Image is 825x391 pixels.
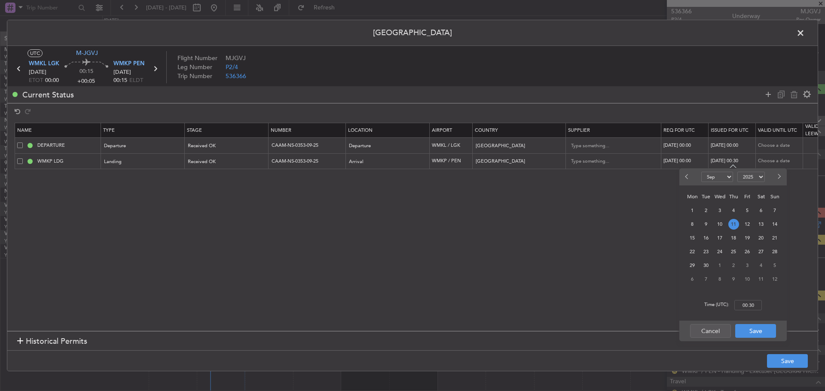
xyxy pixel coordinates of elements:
[768,203,782,217] div: 7-9-2025
[756,205,767,216] span: 6
[713,245,727,258] div: 24-9-2025
[768,217,782,231] div: 14-9-2025
[683,170,692,184] button: Previous month
[770,205,780,216] span: 7
[756,274,767,285] span: 11
[770,219,780,230] span: 14
[687,233,698,243] span: 15
[713,203,727,217] div: 3-9-2025
[754,272,768,286] div: 11-10-2025
[740,217,754,231] div: 12-9-2025
[701,274,712,285] span: 7
[727,231,740,245] div: 18-9-2025
[735,324,776,338] button: Save
[758,158,803,165] div: Choose a date
[742,260,753,271] span: 3
[687,274,698,285] span: 6
[687,205,698,216] span: 1
[770,246,780,257] span: 28
[770,233,780,243] span: 21
[711,142,755,149] div: [DATE] 00:00
[685,231,699,245] div: 15-9-2025
[699,231,713,245] div: 16-9-2025
[740,272,754,286] div: 10-10-2025
[767,354,808,368] button: Save
[685,190,699,203] div: Mon
[727,258,740,272] div: 2-10-2025
[727,245,740,258] div: 25-9-2025
[756,246,767,257] span: 27
[742,246,753,257] span: 26
[685,217,699,231] div: 8-9-2025
[701,205,712,216] span: 2
[687,219,698,230] span: 8
[727,272,740,286] div: 9-10-2025
[756,219,767,230] span: 13
[740,203,754,217] div: 5-9-2025
[713,258,727,272] div: 1-10-2025
[699,217,713,231] div: 9-9-2025
[770,274,780,285] span: 12
[768,190,782,203] div: Sun
[737,172,765,182] select: Select year
[754,217,768,231] div: 13-9-2025
[699,272,713,286] div: 7-10-2025
[740,245,754,258] div: 26-9-2025
[754,203,768,217] div: 6-9-2025
[713,190,727,203] div: Wed
[711,127,749,133] span: Issued For Utc
[728,246,739,257] span: 25
[742,274,753,285] span: 10
[727,190,740,203] div: Thu
[715,274,725,285] span: 8
[699,258,713,272] div: 30-9-2025
[756,233,767,243] span: 20
[727,203,740,217] div: 4-9-2025
[687,246,698,257] span: 22
[663,158,708,165] div: [DATE] 00:00
[758,127,797,133] span: Valid Until Utc
[663,142,708,149] div: [DATE] 00:00
[728,260,739,271] span: 2
[728,233,739,243] span: 18
[754,190,768,203] div: Sat
[699,203,713,217] div: 2-9-2025
[740,231,754,245] div: 19-9-2025
[768,258,782,272] div: 5-10-2025
[713,231,727,245] div: 17-9-2025
[7,20,818,46] header: [GEOGRAPHIC_DATA]
[740,190,754,203] div: Fri
[728,205,739,216] span: 4
[770,260,780,271] span: 5
[768,245,782,258] div: 28-9-2025
[742,205,753,216] span: 5
[663,127,695,133] span: Req For Utc
[704,301,729,310] span: Time (UTC):
[758,142,803,149] div: Choose a date
[715,233,725,243] span: 17
[711,158,755,165] div: [DATE] 00:30
[768,231,782,245] div: 21-9-2025
[701,233,712,243] span: 16
[742,233,753,243] span: 19
[756,260,767,271] span: 4
[685,203,699,217] div: 1-9-2025
[701,246,712,257] span: 23
[699,245,713,258] div: 23-9-2025
[754,231,768,245] div: 20-9-2025
[699,190,713,203] div: Tue
[740,258,754,272] div: 3-10-2025
[734,300,762,310] input: --:--
[701,172,733,182] select: Select month
[685,245,699,258] div: 22-9-2025
[727,217,740,231] div: 11-9-2025
[774,170,783,184] button: Next month
[685,258,699,272] div: 29-9-2025
[768,272,782,286] div: 12-10-2025
[715,219,725,230] span: 10
[685,272,699,286] div: 6-10-2025
[715,260,725,271] span: 1
[715,246,725,257] span: 24
[742,219,753,230] span: 12
[728,219,739,230] span: 11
